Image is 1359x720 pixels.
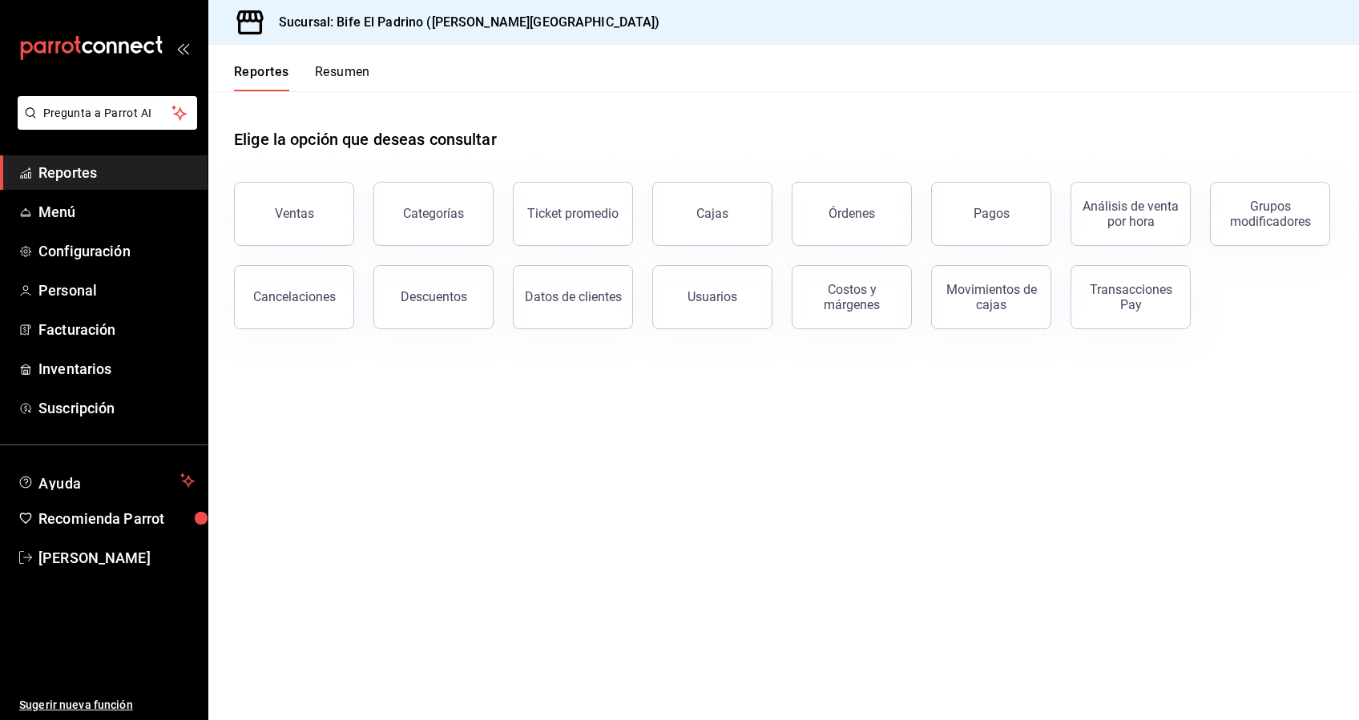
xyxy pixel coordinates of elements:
div: Transacciones Pay [1081,282,1180,312]
button: Categorías [373,182,494,246]
button: Ticket promedio [513,182,633,246]
div: Movimientos de cajas [942,282,1041,312]
div: Análisis de venta por hora [1081,199,1180,229]
button: Pregunta a Parrot AI [18,96,197,130]
span: Suscripción [38,397,195,419]
button: Resumen [315,64,370,91]
button: Transacciones Pay [1071,265,1191,329]
button: Costos y márgenes [792,265,912,329]
div: Cancelaciones [253,289,336,304]
div: navigation tabs [234,64,370,91]
button: Ventas [234,182,354,246]
button: Grupos modificadores [1210,182,1330,246]
button: Órdenes [792,182,912,246]
button: Movimientos de cajas [931,265,1051,329]
div: Cajas [696,204,729,223]
div: Categorías [403,206,464,221]
div: Usuarios [688,289,737,304]
span: [PERSON_NAME] [38,547,195,569]
button: Análisis de venta por hora [1071,182,1191,246]
div: Grupos modificadores [1220,199,1320,229]
button: open_drawer_menu [176,42,189,54]
div: Descuentos [401,289,467,304]
div: Ticket promedio [527,206,619,221]
a: Cajas [652,182,772,246]
div: Pagos [974,206,1010,221]
button: Pagos [931,182,1051,246]
button: Cancelaciones [234,265,354,329]
span: Pregunta a Parrot AI [43,105,172,122]
a: Pregunta a Parrot AI [11,116,197,133]
span: Inventarios [38,358,195,380]
span: Reportes [38,162,195,183]
button: Descuentos [373,265,494,329]
span: Facturación [38,319,195,340]
div: Costos y márgenes [802,282,901,312]
span: Configuración [38,240,195,262]
span: Ayuda [38,471,174,490]
span: Recomienda Parrot [38,508,195,529]
div: Ventas [275,206,314,221]
div: Órdenes [829,206,875,221]
span: Menú [38,201,195,223]
span: Sugerir nueva función [19,697,195,714]
button: Usuarios [652,265,772,329]
div: Datos de clientes [525,289,622,304]
button: Reportes [234,64,289,91]
button: Datos de clientes [513,265,633,329]
h1: Elige la opción que deseas consultar [234,127,497,151]
span: Personal [38,280,195,301]
h3: Sucursal: Bife El Padrino ([PERSON_NAME][GEOGRAPHIC_DATA]) [266,13,660,32]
